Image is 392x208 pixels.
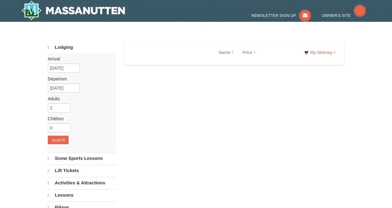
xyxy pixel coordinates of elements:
[21,1,125,20] img: Massanutten Resort Logo
[48,165,116,176] a: Lift Tickets
[21,1,125,20] a: Massanutten Resort
[48,152,116,164] a: Snow Sports Lessons
[251,13,296,18] span: Newsletter Sign Up
[214,46,238,59] a: Name
[48,76,111,82] label: Departure
[48,189,116,201] a: Lessons
[48,56,111,62] label: Arrival
[48,177,116,189] a: Activities & Attractions
[251,13,311,18] a: Newsletter Sign Up
[48,96,111,102] label: Adults
[322,13,351,18] span: Owner's Site
[322,13,366,18] a: Owner's Site
[48,136,69,144] button: Search
[48,116,111,122] label: Children
[238,46,260,59] a: Price
[48,42,116,53] a: Lodging
[300,48,340,57] a: My Itinerary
